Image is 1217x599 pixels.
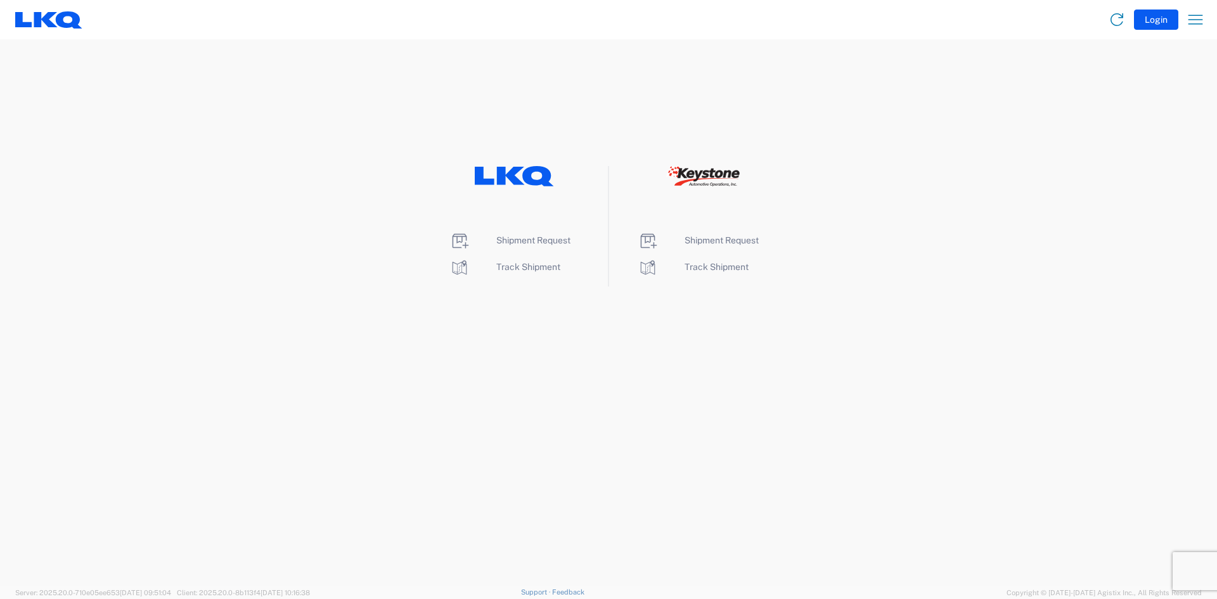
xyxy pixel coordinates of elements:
a: Track Shipment [449,262,560,272]
a: Support [521,588,553,596]
span: Track Shipment [496,262,560,272]
span: Copyright © [DATE]-[DATE] Agistix Inc., All Rights Reserved [1007,587,1202,598]
span: Shipment Request [496,235,570,245]
span: Shipment Request [685,235,759,245]
span: [DATE] 09:51:04 [120,589,171,596]
a: Shipment Request [449,235,570,245]
a: Shipment Request [638,235,759,245]
span: Client: 2025.20.0-8b113f4 [177,589,310,596]
span: [DATE] 10:16:38 [261,589,310,596]
a: Feedback [552,588,584,596]
button: Login [1134,10,1178,30]
a: Track Shipment [638,262,749,272]
span: Server: 2025.20.0-710e05ee653 [15,589,171,596]
span: Track Shipment [685,262,749,272]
